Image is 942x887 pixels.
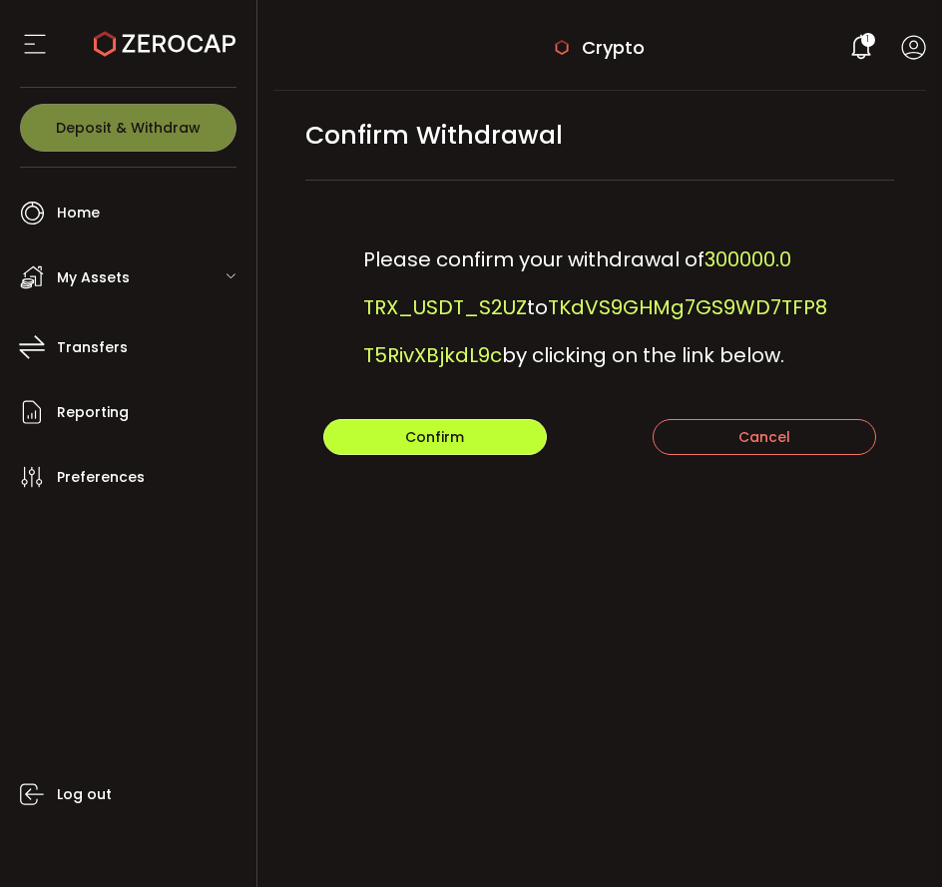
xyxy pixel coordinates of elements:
[738,427,790,447] span: Cancel
[653,419,876,455] button: Cancel
[363,245,705,273] span: Please confirm your withdrawal of
[57,263,130,292] span: My Assets
[866,33,869,47] span: 1
[57,333,128,362] span: Transfers
[527,293,548,321] span: to
[56,121,201,135] span: Deposit & Withdraw
[57,780,112,809] span: Log out
[20,104,236,152] button: Deposit & Withdraw
[405,427,464,447] span: Confirm
[582,34,645,61] span: Crypto
[57,398,129,427] span: Reporting
[842,791,942,887] iframe: Chat Widget
[57,463,145,492] span: Preferences
[323,419,547,455] button: Confirm
[363,293,827,369] span: TKdVS9GHMg7GS9WD7TFP8T5RivXBjkdL9c
[502,341,784,369] span: by clicking on the link below.
[57,199,100,227] span: Home
[305,113,563,158] span: Confirm Withdrawal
